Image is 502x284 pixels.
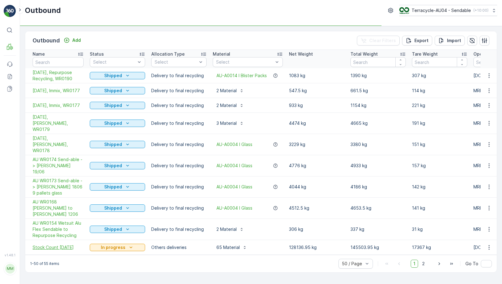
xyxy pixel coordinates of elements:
a: AU WR0174 Send-able -> Alex Fraser 19/06 [33,156,84,175]
td: Delivery to final recycling [148,113,210,134]
button: 2 Material [213,101,248,110]
p: 142 kg [412,184,467,190]
p: 3 Material [216,120,237,126]
span: Stock Count [DATE] [33,244,84,250]
span: AU-A0004 I Glass [216,205,252,211]
span: 2 [419,260,428,268]
p: Outbound [25,6,61,15]
button: 2 Material [213,86,248,96]
a: 09/07/2025, Immix, WR0177 [33,88,84,94]
p: Operator [473,51,492,57]
span: v 1.48.1 [4,253,16,257]
a: 03/07/2025, Immix, WR0177 [33,102,84,108]
p: 1083 kg [289,73,344,79]
a: AU-A0004 I Glass [216,163,252,169]
p: Select [155,59,197,65]
button: Add [61,37,83,44]
span: [DATE], Repurpose Recycling, WR0190 [33,69,84,82]
p: 17367 kg [412,244,467,250]
td: Delivery to final recycling [148,155,210,176]
p: 221 kg [412,102,467,108]
td: Delivery to final recycling [148,83,210,98]
p: 114 kg [412,88,467,94]
a: AU-A0014 I Blister Packs [216,73,267,79]
p: Name [33,51,45,57]
p: Export [414,37,429,44]
button: MM [4,258,16,279]
p: 3229 kg [289,141,344,148]
p: 3380 kg [350,141,406,148]
span: [DATE], [PERSON_NAME], WR0179 [33,114,84,132]
p: Total Weight [350,51,378,57]
button: Shipped [90,102,145,109]
a: AU WR0154 Wetsuit Alu Flex Sendable to Repurpose Recycling [33,220,84,239]
a: Stock Count April 2025 [33,244,84,250]
p: Allocation Type [151,51,185,57]
td: Delivery to final recycling [148,198,210,219]
button: Shipped [90,183,145,191]
button: 3 Material [213,118,248,128]
p: 1390 kg [350,73,406,79]
p: Status [90,51,104,57]
a: AU-A0004 I Glass [216,184,252,190]
p: Outbound [33,36,60,45]
p: 157 kg [412,163,467,169]
button: Shipped [90,87,145,94]
p: 4186 kg [350,184,406,190]
p: 151 kg [412,141,467,148]
p: 2 Material [216,102,237,108]
button: Shipped [90,120,145,127]
div: MM [5,264,15,274]
a: 22/07/2025, Repurpose Recycling, WR0190 [33,69,84,82]
button: Clear Filters [357,36,400,45]
img: terracycle_logo.png [399,7,409,14]
input: Search [350,57,406,67]
span: [DATE], Immix, WR0177 [33,102,84,108]
p: 65 Material [216,244,240,250]
span: AU WR0168 [PERSON_NAME] to [PERSON_NAME] 1206 [33,199,84,217]
p: Select [216,59,273,65]
p: 4933 kg [350,163,406,169]
p: 337 kg [350,226,406,232]
span: AU WR0173 Send-able -> [PERSON_NAME] 1806 9 pallets glass [33,178,84,196]
p: Shipped [104,141,122,148]
p: 4665 kg [350,120,406,126]
input: Search [412,57,467,67]
p: Terracycle-AU04 - Sendable [412,7,471,14]
span: [DATE], Immix, WR0177 [33,88,84,94]
button: Shipped [90,204,145,212]
p: Shipped [104,102,122,108]
p: ( +10:00 ) [473,8,488,13]
td: Delivery to final recycling [148,176,210,198]
p: 547.5 kg [289,88,344,94]
button: Shipped [90,141,145,148]
p: 306 kg [289,226,344,232]
p: Material [213,51,230,57]
img: logo [4,5,16,17]
p: 1-50 of 55 items [30,261,59,266]
button: Shipped [90,226,145,233]
p: In progress [101,244,125,250]
p: 128136.95 kg [289,244,344,250]
span: Go To [465,261,478,267]
p: Tare Weight [412,51,438,57]
p: Import [447,37,461,44]
a: AU WR0173 Send-able -> Alex Fraser 1806 9 pallets glass [33,178,84,196]
p: 4044 kg [289,184,344,190]
p: Net Weight [289,51,313,57]
button: Terracycle-AU04 - Sendable(+10:00) [399,5,497,16]
span: AU-A0004 I Glass [216,141,252,148]
a: AU WR0168 Glass to Alex Fraser 1206 [33,199,84,217]
p: 31 kg [412,226,467,232]
button: 65 Material [213,243,251,252]
span: [DATE], [PERSON_NAME], WR0178 [33,135,84,154]
span: 1 [411,260,418,268]
p: 4512.5 kg [289,205,344,211]
p: 307 kg [412,73,467,79]
p: Shipped [104,88,122,94]
p: 661.5 kg [350,88,406,94]
p: 141 kg [412,205,467,211]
